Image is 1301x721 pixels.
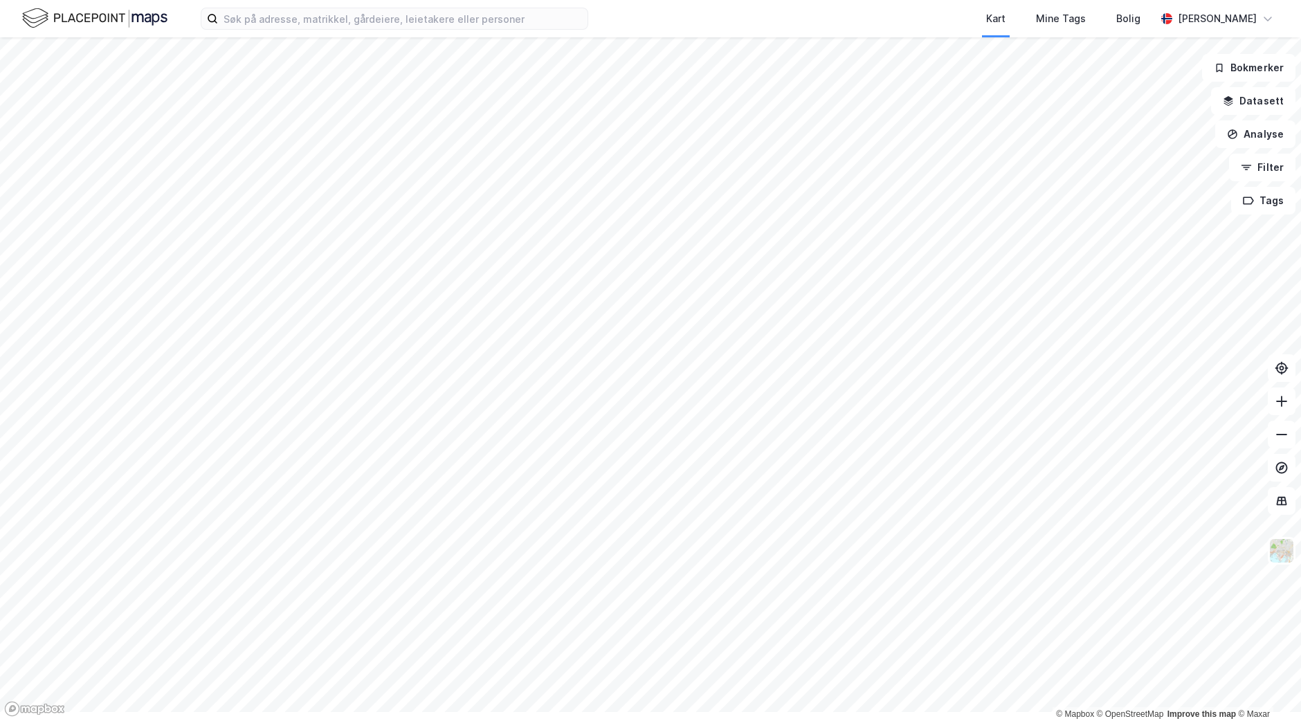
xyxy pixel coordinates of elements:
button: Filter [1229,154,1295,181]
div: Mine Tags [1036,10,1086,27]
div: [PERSON_NAME] [1178,10,1257,27]
img: logo.f888ab2527a4732fd821a326f86c7f29.svg [22,6,167,30]
button: Tags [1231,187,1295,215]
img: Z [1268,538,1295,564]
input: Søk på adresse, matrikkel, gårdeiere, leietakere eller personer [218,8,588,29]
button: Bokmerker [1202,54,1295,82]
a: Mapbox [1056,709,1094,719]
button: Datasett [1211,87,1295,115]
div: Bolig [1116,10,1140,27]
iframe: Chat Widget [1232,655,1301,721]
a: OpenStreetMap [1097,709,1164,719]
div: Kart [986,10,1006,27]
a: Mapbox homepage [4,701,65,717]
button: Analyse [1215,120,1295,148]
a: Improve this map [1167,709,1236,719]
